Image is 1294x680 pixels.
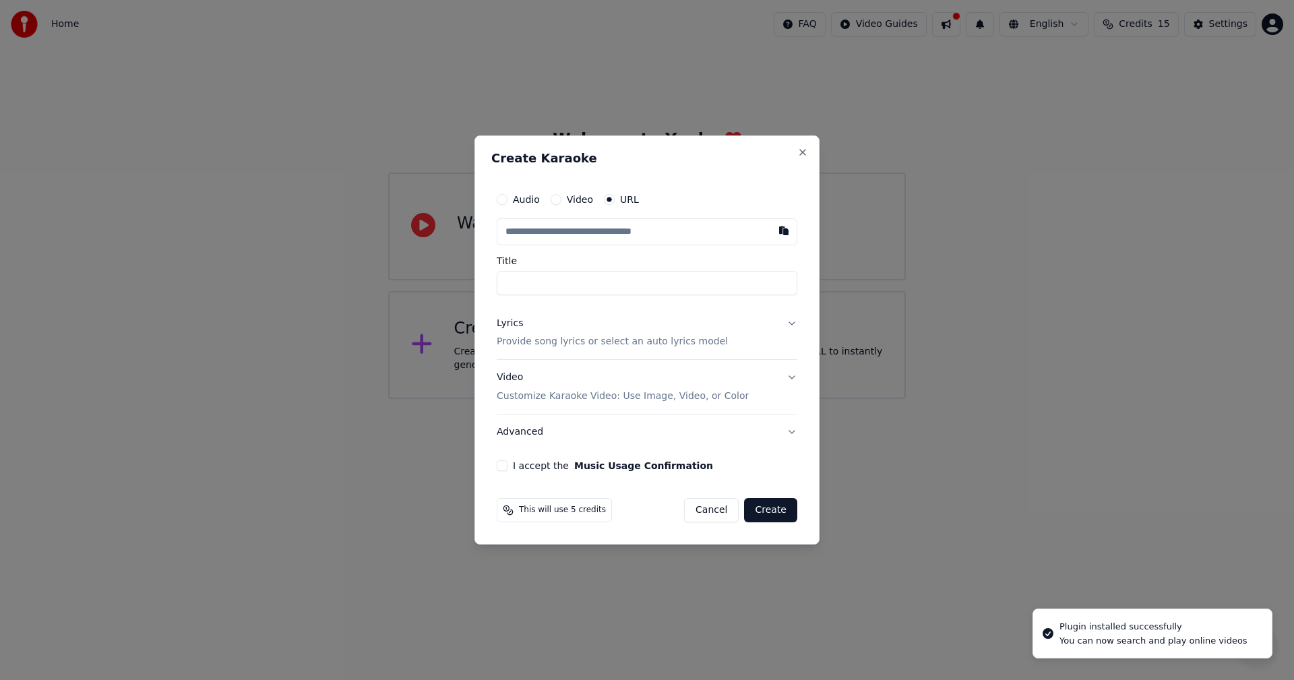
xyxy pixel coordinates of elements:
label: URL [620,195,639,204]
button: Create [744,498,797,522]
button: LyricsProvide song lyrics or select an auto lyrics model [497,306,797,360]
label: Audio [513,195,540,204]
p: Customize Karaoke Video: Use Image, Video, or Color [497,390,749,403]
button: I accept the [574,461,713,470]
h2: Create Karaoke [491,152,803,164]
label: Title [497,256,797,266]
label: I accept the [513,461,713,470]
div: Video [497,371,749,404]
button: VideoCustomize Karaoke Video: Use Image, Video, or Color [497,361,797,414]
button: Cancel [684,498,739,522]
p: Provide song lyrics or select an auto lyrics model [497,336,728,349]
span: This will use 5 credits [519,505,606,516]
label: Video [567,195,593,204]
button: Advanced [497,414,797,450]
div: Lyrics [497,317,523,330]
